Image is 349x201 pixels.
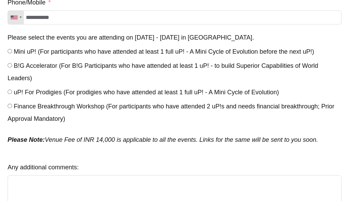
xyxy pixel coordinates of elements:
label: Please select the events you are attending on 18th - 21st Sep 2025 in Chennai. [8,31,254,44]
strong: Please Note: [8,136,45,143]
span: Finance Breakthrough Workshop (For participants who have attended 2 uP!s and needs financial brea... [8,103,334,122]
label: Any additional comments: [8,161,79,173]
span: Mini uP! (For participants who have attended at least 1 full uP! - A Mini Cycle of Evolution befo... [14,48,314,55]
input: uP! For Prodigies (For prodigies who have attended at least 1 full uP! - A Mini Cycle of Evolution) [8,89,12,94]
input: Phone/Mobile [8,10,341,24]
em: Venue Fee of INR 14,000 is applicable to all the events. Links for the same will be sent to you s... [8,136,318,143]
span: uP! For Prodigies (For prodigies who have attended at least 1 full uP! - A Mini Cycle of Evolution) [14,89,279,96]
input: B!G Accelerator (For B!G Participants who have attended at least 1 uP! - to build Superior Capabi... [8,63,12,67]
input: Finance Breakthrough Workshop (For participants who have attended 2 uP!s and needs financial brea... [8,104,12,108]
input: Mini uP! (For participants who have attended at least 1 full uP! - A Mini Cycle of Evolution befo... [8,49,12,53]
div: Telephone country code [8,11,24,24]
span: B!G Accelerator (For B!G Participants who have attended at least 1 uP! - to build Superior Capabi... [8,62,318,82]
